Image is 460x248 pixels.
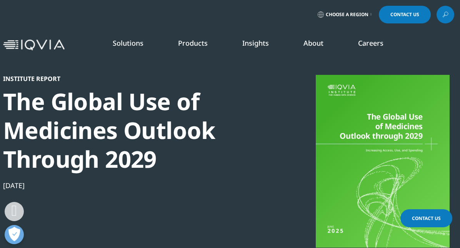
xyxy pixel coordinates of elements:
nav: Primary [68,27,457,63]
div: The Global Use of Medicines Outlook Through 2029 [3,87,267,174]
a: Contact Us [379,6,431,23]
a: Products [178,38,208,48]
a: Insights [242,38,269,48]
span: Contact Us [390,12,419,17]
span: Choose a Region [326,12,368,18]
button: Open Preferences [5,225,24,244]
div: [DATE] [3,181,267,190]
a: Solutions [113,38,143,48]
span: Contact Us [412,215,441,222]
a: Careers [358,38,383,48]
div: Institute Report [3,75,267,83]
a: Contact Us [400,209,452,227]
img: IQVIA Healthcare Information Technology and Pharma Clinical Research Company [3,40,65,51]
a: About [303,38,323,48]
